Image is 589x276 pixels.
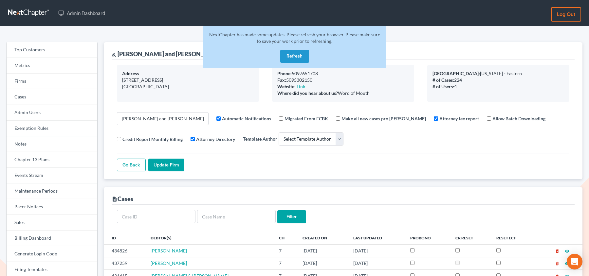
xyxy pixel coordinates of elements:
[55,7,108,19] a: Admin Dashboard
[7,42,97,58] a: Top Customers
[348,245,405,257] td: [DATE]
[555,260,560,266] a: delete_forever
[555,249,560,253] i: delete_forever
[7,89,97,105] a: Cases
[297,257,348,269] td: [DATE]
[280,50,309,63] button: Refresh
[274,245,297,257] td: 7
[565,249,569,253] i: visibility
[565,261,569,266] i: visibility
[196,136,235,143] label: Attorney Directory
[148,159,184,172] input: Update Firm
[433,77,454,83] b: # of Cases:
[492,115,545,122] label: Allow Batch Downloading
[277,90,338,96] b: Where did you hear about us?
[104,231,146,244] th: ID
[7,215,97,231] a: Sales
[7,136,97,152] a: Notes
[122,136,183,143] label: Credit Report Monthly Billing
[297,84,305,89] a: Link
[277,77,286,83] b: Fax:
[297,245,348,257] td: [DATE]
[277,71,292,76] b: Phone:
[433,84,454,89] b: # of Users:
[112,50,236,58] div: [PERSON_NAME] and [PERSON_NAME] PLLC
[7,246,97,262] a: Generate Login Code
[209,32,380,44] span: NextChapter has made some updates. Please refresh your browser. Please make sure to save your wor...
[277,84,296,89] b: Website:
[7,168,97,183] a: Events Stream
[297,231,348,244] th: Created On
[277,70,409,77] div: 5097651708
[7,183,97,199] a: Maintenance Periods
[151,260,187,266] a: [PERSON_NAME]
[555,248,560,253] a: delete_forever
[348,257,405,269] td: [DATE]
[341,115,426,122] label: Make all new cases pro [PERSON_NAME]
[197,210,276,223] input: Case Name
[7,121,97,136] a: Exemption Rules
[112,53,116,57] i: gavel
[565,260,569,266] a: visibility
[104,257,146,269] td: 437259
[7,231,97,246] a: Billing Dashboard
[565,248,569,253] a: visibility
[122,83,254,90] div: [GEOGRAPHIC_DATA]
[439,115,479,122] label: Attorney fee report
[7,199,97,215] a: Pacer Notices
[145,231,274,244] th: Debtor(s)
[491,231,535,244] th: Reset ECF
[555,261,560,266] i: delete_forever
[433,83,564,90] div: 4
[551,7,581,22] a: Log out
[104,245,146,257] td: 434826
[222,115,271,122] label: Automatic Notifications
[112,195,133,203] div: Cases
[277,77,409,83] div: 5095302150
[433,70,564,77] div: [US_STATE] - Eastern
[122,71,139,76] b: Address
[433,71,480,76] b: [GEOGRAPHIC_DATA]:
[405,231,450,244] th: ProBono
[277,90,409,96] div: Word of Mouth
[274,257,297,269] td: 7
[450,231,491,244] th: CR Reset
[274,231,297,244] th: Ch
[277,210,306,223] input: Filter
[243,135,277,142] label: Template Author
[151,248,187,253] a: [PERSON_NAME]
[112,196,118,202] i: description
[7,105,97,121] a: Admin Users
[433,77,564,83] div: 224
[285,115,328,122] label: Migrated From FCBK
[117,210,195,223] input: Case ID
[117,159,146,172] a: Go Back
[567,254,582,269] div: Open Intercom Messenger
[348,231,405,244] th: Last Updated
[7,152,97,168] a: Chapter 13 Plans
[122,77,254,83] div: [STREET_ADDRESS]
[7,74,97,89] a: Firms
[7,58,97,74] a: Metrics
